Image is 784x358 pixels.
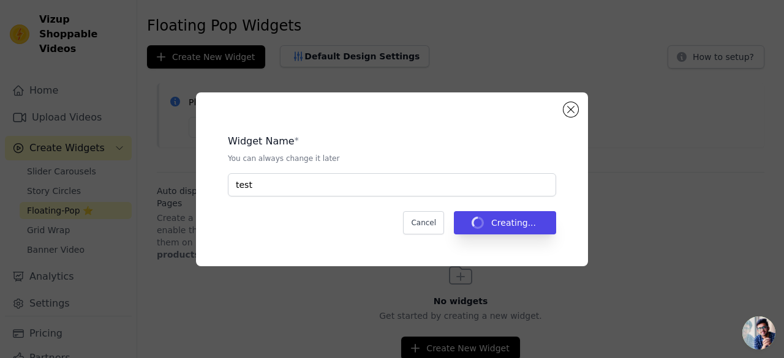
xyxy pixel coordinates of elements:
[228,154,556,163] p: You can always change it later
[563,102,578,117] button: Close modal
[454,211,556,234] button: Creating...
[403,211,444,234] button: Cancel
[742,316,775,349] a: 开放式聊天
[228,134,295,149] legend: Widget Name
